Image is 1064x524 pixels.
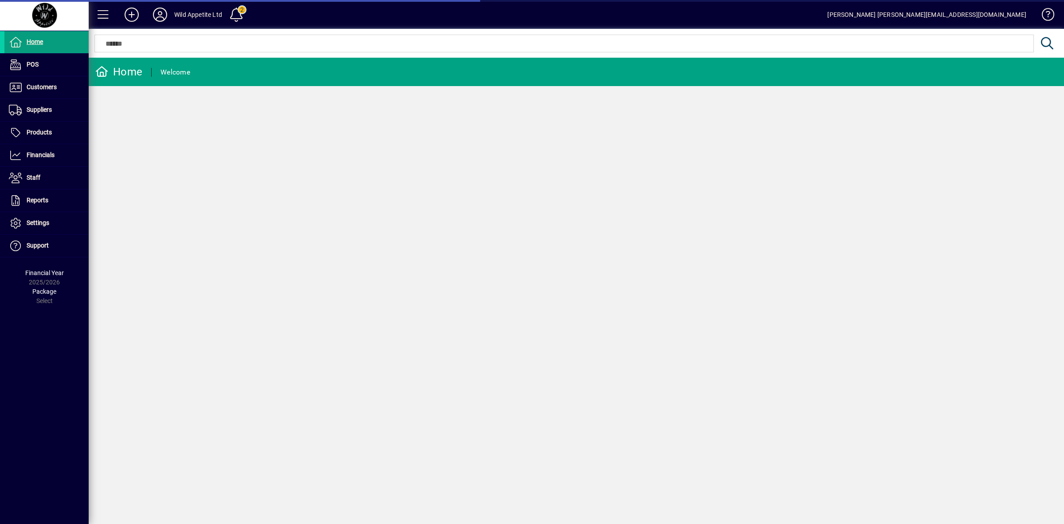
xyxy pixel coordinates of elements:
[27,151,55,158] span: Financials
[27,83,57,91] span: Customers
[4,144,89,166] a: Financials
[1035,2,1053,31] a: Knowledge Base
[146,7,174,23] button: Profile
[27,219,49,226] span: Settings
[4,167,89,189] a: Staff
[827,8,1026,22] div: [PERSON_NAME] [PERSON_NAME][EMAIL_ADDRESS][DOMAIN_NAME]
[117,7,146,23] button: Add
[27,38,43,45] span: Home
[4,76,89,98] a: Customers
[95,65,142,79] div: Home
[32,288,56,295] span: Package
[27,197,48,204] span: Reports
[27,129,52,136] span: Products
[27,242,49,249] span: Support
[4,189,89,212] a: Reports
[27,61,39,68] span: POS
[4,122,89,144] a: Products
[4,99,89,121] a: Suppliers
[4,54,89,76] a: POS
[4,235,89,257] a: Support
[160,65,190,79] div: Welcome
[25,269,64,276] span: Financial Year
[4,212,89,234] a: Settings
[27,174,40,181] span: Staff
[27,106,52,113] span: Suppliers
[174,8,222,22] div: Wild Appetite Ltd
